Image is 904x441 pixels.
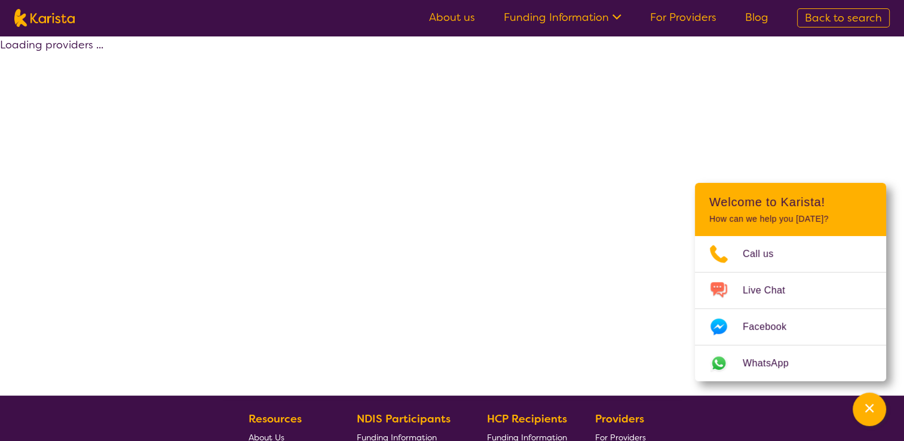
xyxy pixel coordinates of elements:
[357,412,451,426] b: NDIS Participants
[14,9,75,27] img: Karista logo
[743,354,803,372] span: WhatsApp
[429,10,475,24] a: About us
[745,10,768,24] a: Blog
[504,10,621,24] a: Funding Information
[249,412,302,426] b: Resources
[709,195,872,209] h2: Welcome to Karista!
[595,412,644,426] b: Providers
[695,183,886,381] div: Channel Menu
[797,8,890,27] a: Back to search
[853,393,886,426] button: Channel Menu
[805,11,882,25] span: Back to search
[709,214,872,224] p: How can we help you [DATE]?
[743,318,801,336] span: Facebook
[487,412,567,426] b: HCP Recipients
[695,345,886,381] a: Web link opens in a new tab.
[695,236,886,381] ul: Choose channel
[650,10,716,24] a: For Providers
[743,245,788,263] span: Call us
[743,281,799,299] span: Live Chat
